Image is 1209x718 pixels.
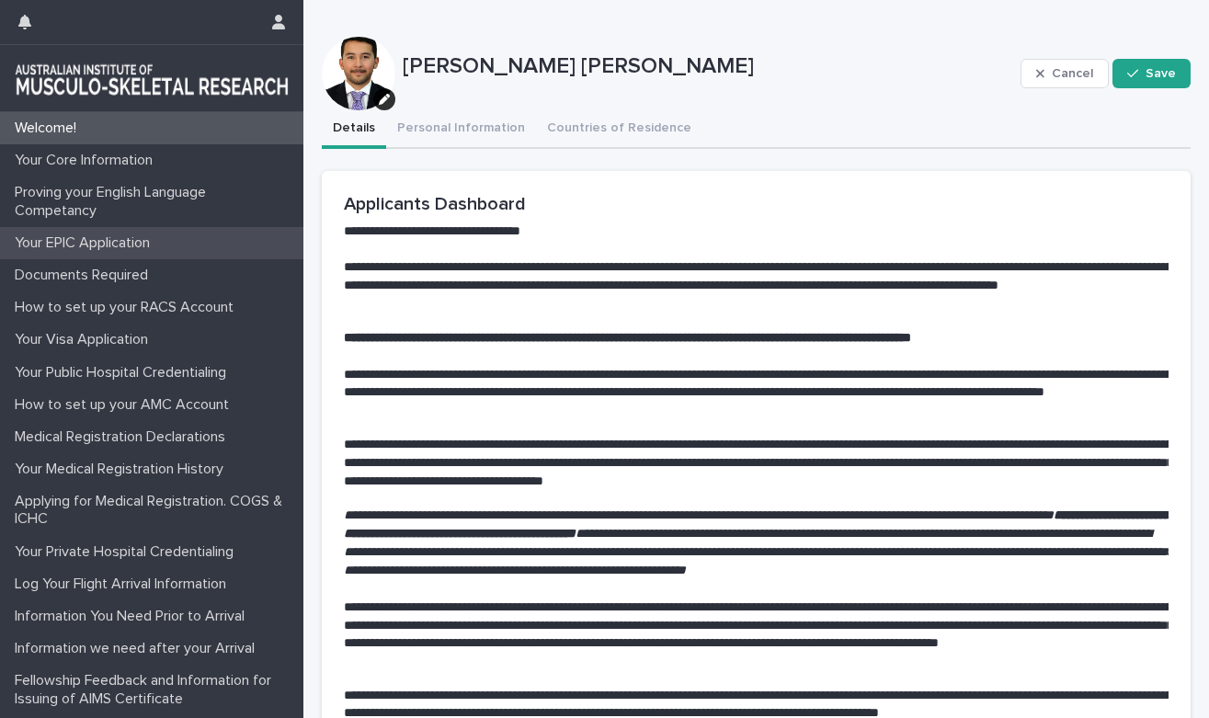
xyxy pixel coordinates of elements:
p: Your Medical Registration History [7,461,238,478]
p: How to set up your RACS Account [7,299,248,316]
p: Log Your Flight Arrival Information [7,576,241,593]
button: Cancel [1021,59,1109,88]
p: Welcome! [7,120,91,137]
p: Your Public Hospital Credentialing [7,364,241,382]
p: Your Core Information [7,152,167,169]
span: Cancel [1052,67,1093,80]
button: Countries of Residence [536,110,702,149]
p: Information You Need Prior to Arrival [7,608,259,625]
button: Details [322,110,386,149]
h2: Applicants Dashboard [344,193,1169,215]
button: Personal Information [386,110,536,149]
p: Applying for Medical Registration. COGS & ICHC [7,493,303,528]
button: Save [1112,59,1191,88]
p: Information we need after your Arrival [7,640,269,657]
p: Documents Required [7,267,163,284]
p: How to set up your AMC Account [7,396,244,414]
p: Proving your English Language Competancy [7,184,303,219]
p: [PERSON_NAME] [PERSON_NAME] [403,53,1013,80]
img: 1xcjEmqDTcmQhduivVBy [15,60,289,97]
p: Your Visa Application [7,331,163,348]
p: Your EPIC Application [7,234,165,252]
p: Medical Registration Declarations [7,428,240,446]
span: Save [1146,67,1176,80]
p: Your Private Hospital Credentialing [7,543,248,561]
p: Fellowship Feedback and Information for Issuing of AIMS Certificate [7,672,303,707]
